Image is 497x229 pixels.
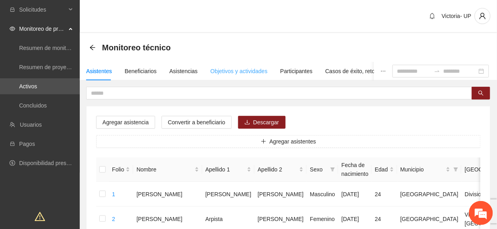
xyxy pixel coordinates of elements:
span: bell [426,13,438,19]
span: Victoria- UP [442,13,471,19]
th: Edad [372,157,397,182]
button: plusAgregar asistentes [96,135,481,148]
span: Agregar asistencia [103,118,149,127]
span: Solicitudes [19,2,66,18]
span: to [434,68,440,74]
a: Disponibilidad presupuestal [19,160,87,166]
a: Resumen de proyectos aprobados [19,64,105,70]
td: 24 [372,182,397,207]
button: search [472,87,490,100]
span: Convertir a beneficiario [168,118,225,127]
div: Minimizar ventana de chat en vivo [131,4,150,23]
td: [PERSON_NAME] [133,182,202,207]
button: ellipsis [374,62,392,80]
span: Monitoreo de proyectos [19,21,66,37]
th: Fecha de nacimiento [338,157,372,182]
span: Municipio [400,165,445,174]
td: Masculino [307,182,338,207]
a: Resumen de monitoreo [19,45,77,51]
button: Convertir a beneficiario [162,116,232,129]
td: [PERSON_NAME] [202,182,254,207]
span: Folio [112,165,124,174]
a: Concluidos [19,102,47,109]
td: [PERSON_NAME] [254,182,307,207]
span: swap-right [434,68,440,74]
span: Descargar [253,118,279,127]
span: Nombre [136,165,193,174]
a: Activos [19,83,37,90]
div: Beneficiarios [125,67,157,76]
th: Municipio [397,157,462,182]
div: Casos de éxito, retos y obstáculos [325,67,410,76]
div: Back [89,44,96,51]
div: Chatee con nosotros ahora [41,41,134,51]
a: 1 [112,191,115,197]
span: ellipsis [381,68,386,74]
a: Pagos [19,141,35,147]
th: Apellido 2 [254,157,307,182]
button: downloadDescargar [238,116,286,129]
span: Monitoreo técnico [102,41,171,54]
th: Folio [109,157,133,182]
span: Agregar asistentes [270,137,316,146]
th: Apellido 1 [202,157,254,182]
span: Edad [375,165,388,174]
span: user [475,12,490,20]
a: Usuarios [20,121,42,128]
button: Agregar asistencia [96,116,155,129]
span: Apellido 1 [205,165,245,174]
span: search [478,90,484,97]
a: 2 [112,216,115,222]
div: Participantes [280,67,313,76]
span: filter [452,163,460,175]
span: inbox [10,7,15,12]
td: [GEOGRAPHIC_DATA] [397,182,462,207]
span: plus [261,139,266,145]
textarea: Escriba su mensaje y pulse “Intro” [4,148,152,176]
span: eye [10,26,15,32]
div: Asistencias [170,67,198,76]
span: filter [330,167,335,172]
button: user [475,8,491,24]
span: download [245,119,250,126]
span: warning [35,211,45,222]
div: Objetivos y actividades [211,67,268,76]
span: filter [329,163,337,175]
span: filter [454,167,458,172]
span: Estamos en línea. [46,72,110,152]
div: Asistentes [86,67,112,76]
span: Sexo [310,165,327,174]
td: [DATE] [338,182,372,207]
button: bell [426,10,439,22]
span: arrow-left [89,44,96,51]
span: Apellido 2 [258,165,298,174]
th: Nombre [133,157,202,182]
